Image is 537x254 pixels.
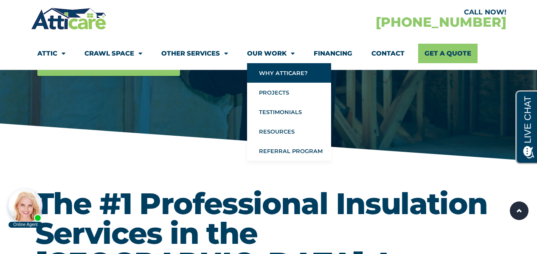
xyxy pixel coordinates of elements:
[247,83,331,102] a: Projects
[37,44,500,63] nav: Menu
[418,44,478,63] a: Get A Quote
[247,102,331,122] a: Testimonials
[314,44,352,63] a: Financing
[161,44,228,63] a: Other Services
[247,141,331,161] a: Referral Program
[4,186,47,229] iframe: Chat Invitation
[21,7,68,17] span: Opens a chat window
[84,44,142,63] a: Crawl Space
[37,44,65,63] a: Attic
[247,63,331,83] a: Why Atticare?
[371,44,405,63] a: Contact
[247,44,295,63] a: Our Work
[269,9,506,16] div: CALL NOW!
[247,122,331,141] a: Resources
[247,63,331,161] ul: Our Work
